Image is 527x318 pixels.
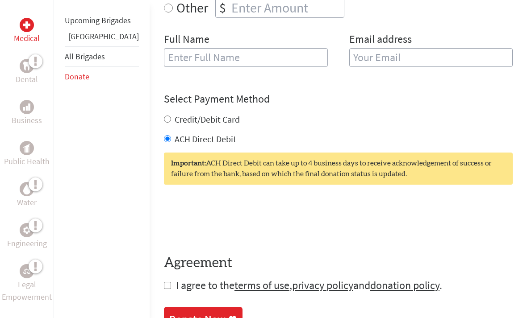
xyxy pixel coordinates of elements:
img: Dental [23,62,30,70]
p: Engineering [7,237,47,250]
img: Medical [23,21,30,29]
label: Email address [349,32,412,48]
img: Water [23,184,30,194]
div: ACH Direct Debit can take up to 4 business days to receive acknowledgement of success or failure ... [164,153,513,185]
li: All Brigades [65,46,139,67]
p: Water [17,196,37,209]
p: Public Health [4,155,50,168]
a: MedicalMedical [14,18,40,45]
a: Public HealthPublic Health [4,141,50,168]
input: Your Email [349,48,513,67]
a: donation policy [370,278,439,292]
a: Donate [65,71,89,82]
div: Public Health [20,141,34,155]
p: Medical [14,32,40,45]
li: Guatemala [65,30,139,46]
label: Credit/Debit Card [175,114,240,125]
p: Dental [16,73,38,86]
p: Business [12,114,42,127]
a: privacy policy [292,278,353,292]
div: Legal Empowerment [20,264,34,278]
input: Enter Full Name [164,48,328,67]
label: Full Name [164,32,209,48]
div: Medical [20,18,34,32]
a: [GEOGRAPHIC_DATA] [68,31,139,41]
div: Business [20,100,34,114]
strong: Important: [171,160,206,167]
iframe: reCAPTCHA [164,202,300,237]
div: Engineering [20,223,34,237]
img: Engineering [23,227,30,234]
h4: Agreement [164,255,513,271]
img: Public Health [23,144,30,153]
span: I agree to the , and . [176,278,442,292]
h4: Select Payment Method [164,92,513,106]
a: EngineeringEngineering [7,223,47,250]
p: Legal Empowerment [2,278,52,303]
div: Dental [20,59,34,73]
a: BusinessBusiness [12,100,42,127]
li: Upcoming Brigades [65,11,139,30]
a: terms of use [234,278,289,292]
a: Legal EmpowermentLegal Empowerment [2,264,52,303]
img: Business [23,103,30,111]
img: Legal Empowerment [23,268,30,274]
a: DentalDental [16,59,38,86]
a: All Brigades [65,51,105,62]
a: WaterWater [17,182,37,209]
label: ACH Direct Debit [175,133,236,145]
div: Water [20,182,34,196]
a: Upcoming Brigades [65,15,131,25]
li: Donate [65,67,139,87]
